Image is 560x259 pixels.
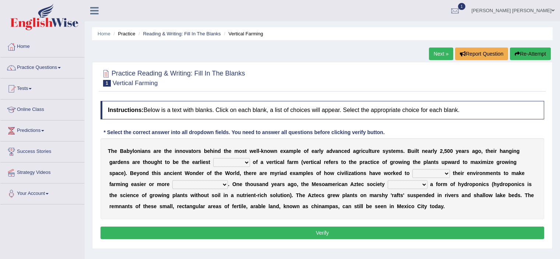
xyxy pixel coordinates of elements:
b: o [502,159,505,165]
b: o [167,159,170,165]
b: m [482,159,487,165]
b: r [196,148,198,154]
a: Next » [429,48,453,60]
b: a [317,159,320,165]
b: r [455,159,457,165]
b: p [112,170,116,176]
b: i [415,148,416,154]
b: i [173,170,174,176]
b: t [370,159,372,165]
b: o [182,148,186,154]
a: Success Stories [0,141,84,160]
b: t [152,170,154,176]
b: n [123,159,127,165]
b: s [242,148,245,154]
li: Vertical Farming [222,30,263,37]
b: f [329,159,331,165]
b: i [487,159,488,165]
b: r [309,159,310,165]
b: e [229,148,232,154]
b: e [176,159,179,165]
b: v [266,159,269,165]
b: e [207,148,210,154]
b: s [383,148,385,154]
b: r [431,148,433,154]
b: s [127,159,130,165]
b: g [509,148,512,154]
button: Re-Attempt [510,48,551,60]
b: e [169,148,172,154]
b: y [321,148,324,154]
b: d [329,148,332,154]
b: u [441,159,445,165]
b: o [395,159,398,165]
b: i [493,148,495,154]
b: e [121,170,124,176]
b: g [407,159,410,165]
b: B [120,148,124,154]
b: n [137,148,140,154]
b: v [332,148,335,154]
b: t [191,148,193,154]
b: a [314,148,317,154]
b: e [331,159,334,165]
b: g [356,148,359,154]
b: e [137,159,140,165]
b: c [363,148,366,154]
button: Verify [101,227,544,239]
b: a [142,148,145,154]
b: r [135,159,137,165]
b: i [156,170,158,176]
b: a [115,170,118,176]
b: i [361,148,363,154]
b: e [280,148,283,154]
a: Strategy Videos [0,162,84,181]
b: l [256,148,258,154]
b: r [359,148,361,154]
b: s [206,159,209,165]
b: l [433,148,434,154]
b: e [377,148,380,154]
b: t [486,148,487,154]
b: i [402,159,404,165]
b: e [311,148,314,154]
b: d [196,170,199,176]
b: t [180,170,182,176]
b: d [347,148,351,154]
span: 1 [458,3,465,10]
b: h [351,159,354,165]
b: l [369,148,370,154]
b: h [415,159,418,165]
b: T [108,148,111,154]
b: n [179,148,183,154]
b: h [157,159,161,165]
b: h [183,159,187,165]
b: a [289,159,292,165]
b: e [425,148,428,154]
b: n [167,170,170,176]
a: Practice Questions [0,57,84,76]
b: a [452,159,455,165]
b: c [314,159,317,165]
b: b [204,148,207,154]
b: e [114,148,117,154]
b: n [142,170,146,176]
b: 5 [444,148,447,154]
b: r [115,159,117,165]
b: s [436,159,439,165]
b: n [506,148,509,154]
b: r [393,159,395,165]
b: r [156,148,158,154]
b: r [495,148,497,154]
b: f [256,159,258,165]
b: t [161,159,162,165]
b: h [210,148,213,154]
b: h [145,159,148,165]
b: s [400,148,403,154]
b: u [371,148,375,154]
button: Report Question [455,48,508,60]
b: a [461,148,464,154]
b: h [500,148,503,154]
b: n [513,148,517,154]
b: h [166,148,169,154]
